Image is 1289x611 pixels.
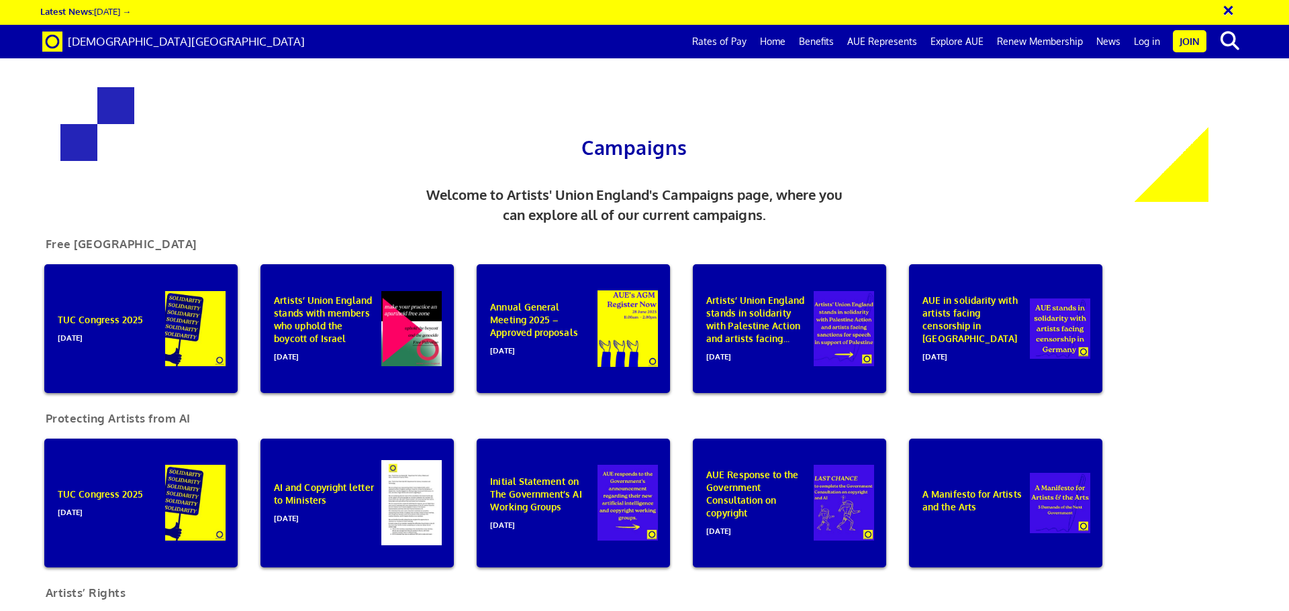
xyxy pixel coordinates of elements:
[1209,27,1250,55] button: search
[467,439,680,567] a: Initial Statement on The Government’s AI Working Groups[DATE]
[1127,25,1167,58] a: Log in
[467,264,680,393] a: Annual General Meeting 2025 – Approved proposals[DATE]
[36,587,136,605] h2: Artists’ Rights
[1090,25,1127,58] a: News
[841,25,924,58] a: AUE Represents
[581,135,687,160] span: Campaigns
[899,439,1112,567] a: A Manifesto for Artists and the Arts
[899,264,1112,393] a: AUE in solidarity with artists facing censorship in [GEOGRAPHIC_DATA][DATE]
[250,264,464,393] a: Artists’ Union England stands with members who uphold the boycott of Israel[DATE]
[40,5,131,17] a: Latest News:[DATE] →
[1173,30,1206,52] a: Join
[416,184,854,225] p: Welcome to Artists' Union England's Campaigns page, where you can explore all of our current camp...
[990,25,1090,58] a: Renew Membership
[792,25,841,58] a: Benefits
[685,25,753,58] a: Rates of Pay
[683,439,896,567] a: AUE Response to the Government Consultation on copyright[DATE]
[36,238,207,256] h2: Free [GEOGRAPHIC_DATA]
[36,412,201,431] h2: Protecting Artists from AI
[40,5,94,17] strong: Latest News:
[34,439,248,567] a: TUC Congress 2025[DATE]
[32,25,315,58] a: Brand [DEMOGRAPHIC_DATA][GEOGRAPHIC_DATA]
[34,264,248,393] a: TUC Congress 2025[DATE]
[68,34,305,48] span: [DEMOGRAPHIC_DATA][GEOGRAPHIC_DATA]
[250,439,464,567] a: AI and Copyright letter to Ministers[DATE]
[753,25,792,58] a: Home
[924,25,990,58] a: Explore AUE
[683,264,896,393] a: Artists’ Union England stands in solidarity with Palestine Action and artists facing...[DATE]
